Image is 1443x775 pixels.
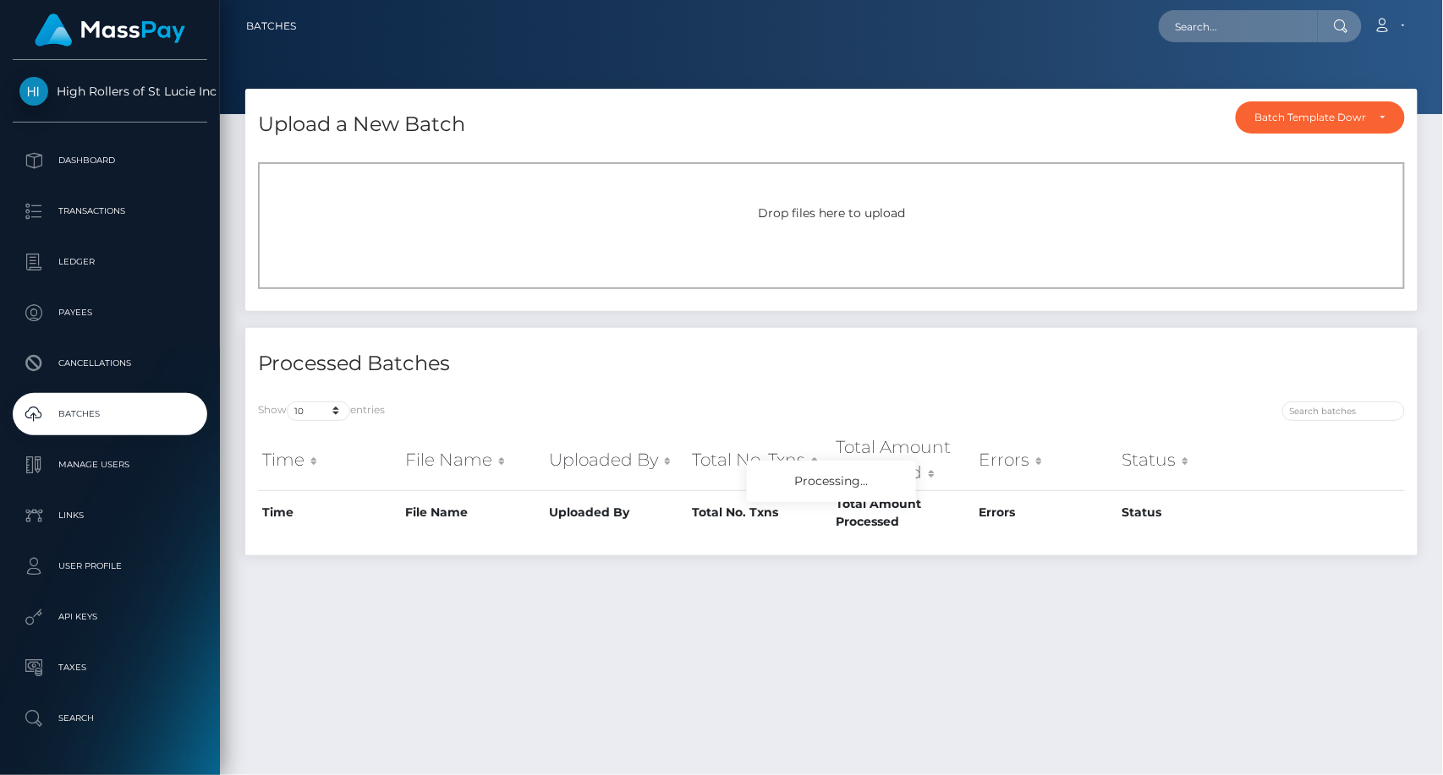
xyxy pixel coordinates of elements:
[258,110,465,139] h4: Upload a New Batch
[13,545,207,587] a: User Profile
[258,401,385,421] label: Show entries
[13,292,207,334] a: Payees
[19,77,48,106] img: High Rollers of St Lucie Inc
[13,647,207,689] a: Taxes
[258,430,402,490] th: Time
[19,199,200,224] p: Transactions
[13,139,207,182] a: Dashboard
[1236,101,1405,134] button: Batch Template Download
[545,430,689,490] th: Uploaded By
[19,655,200,680] p: Taxes
[13,697,207,740] a: Search
[258,490,402,535] th: Time
[19,300,200,325] p: Payees
[1118,430,1262,490] th: Status
[19,249,200,275] p: Ledger
[19,554,200,579] p: User Profile
[689,490,832,535] th: Total No. Txns
[689,430,832,490] th: Total No. Txns
[758,205,905,221] span: Drop files here to upload
[13,190,207,232] a: Transactions
[19,452,200,478] p: Manage Users
[1118,490,1262,535] th: Status
[831,430,975,490] th: Total Amount Processed
[975,430,1119,490] th: Errors
[402,490,546,535] th: File Name
[1255,111,1366,124] div: Batch Template Download
[287,401,350,421] select: Showentries
[19,351,200,376] p: Cancellations
[19,503,200,528] p: Links
[19,148,200,173] p: Dashboard
[13,241,207,283] a: Ledger
[19,706,200,731] p: Search
[13,494,207,537] a: Links
[35,14,185,46] img: MassPay Logo
[975,490,1119,535] th: Errors
[747,461,916,502] div: Processing...
[1282,401,1405,421] input: Search batches
[13,342,207,385] a: Cancellations
[1159,10,1318,42] input: Search...
[19,401,200,427] p: Batches
[402,430,546,490] th: File Name
[19,604,200,630] p: API Keys
[13,444,207,486] a: Manage Users
[13,596,207,638] a: API Keys
[258,349,819,379] h4: Processed Batches
[13,393,207,435] a: Batches
[545,490,689,535] th: Uploaded By
[13,84,207,99] span: High Rollers of St Lucie Inc
[246,8,296,44] a: Batches
[831,490,975,535] th: Total Amount Processed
